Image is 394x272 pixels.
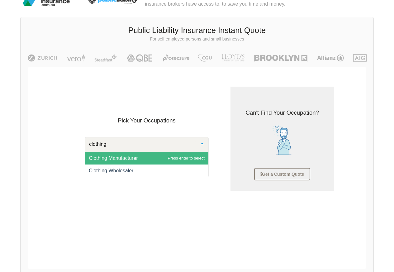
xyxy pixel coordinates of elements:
img: Allianz | Public Liability Insurance [314,54,347,62]
img: Zurich | Public Liability Insurance [25,54,60,62]
img: QBE | Public Liability Insurance [123,54,157,62]
p: For self employed persons and small businesses [25,36,369,42]
span: Clothing Wholesaler [89,168,133,173]
a: Get a Custom Quote [254,168,310,180]
input: Type to search and select [88,141,196,147]
img: Vero | Public Liability Insurance [64,54,88,62]
img: CGU | Public Liability Insurance [196,54,214,62]
img: Brooklyn | Public Liability Insurance [252,54,310,62]
h3: Public Liability Insurance Instant Quote [25,25,369,36]
h3: Pick Your Occupations [85,117,209,125]
img: LLOYD's | Public Liability Insurance [218,54,248,62]
img: Protecsure | Public Liability Insurance [160,54,192,62]
h3: Can't Find Your Occupation? [235,109,330,117]
img: AIG | Public Liability Insurance [351,54,369,62]
span: Clothing Manufacturer [89,155,138,161]
img: Steadfast | Public Liability Insurance [92,54,119,62]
